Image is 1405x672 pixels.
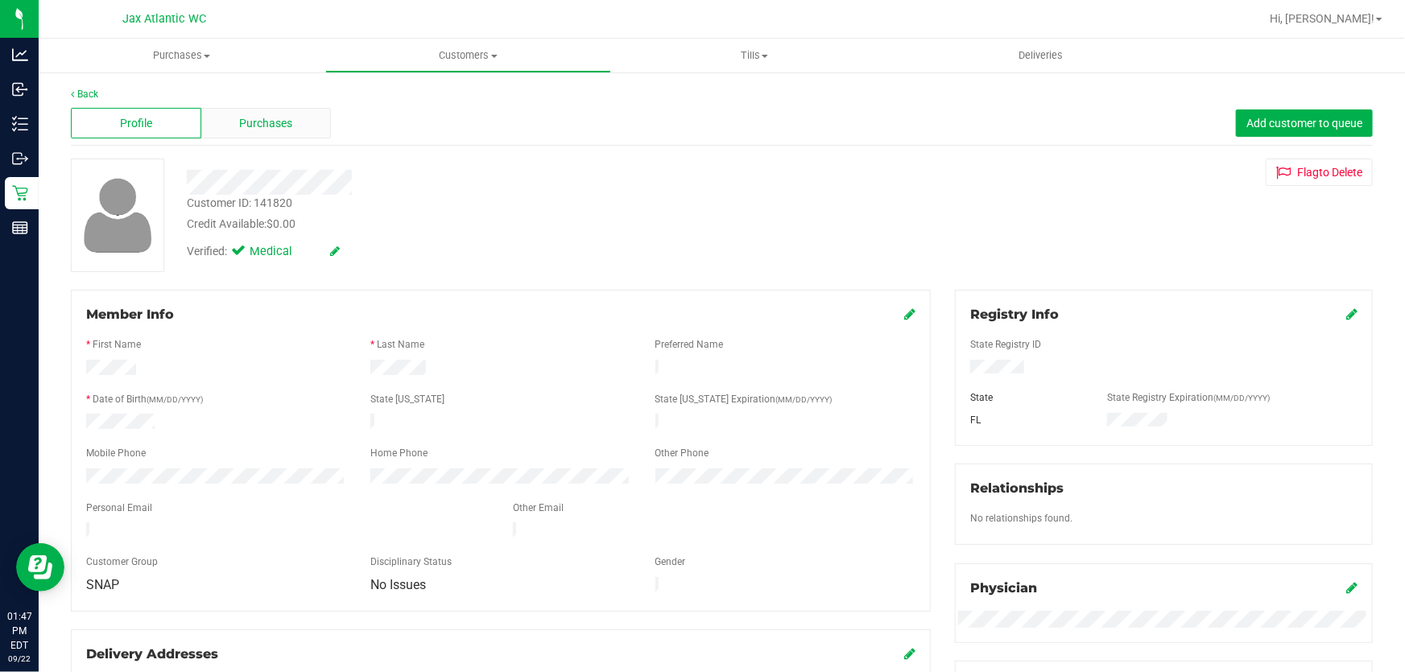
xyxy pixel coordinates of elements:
a: Customers [325,39,612,72]
a: Deliveries [898,39,1184,72]
inline-svg: Inventory [12,116,28,132]
span: Jax Atlantic WC [122,12,206,26]
span: Deliveries [998,48,1085,63]
inline-svg: Inbound [12,81,28,97]
label: Other Phone [655,446,709,460]
inline-svg: Outbound [12,150,28,167]
span: Member Info [86,307,174,322]
button: Add customer to queue [1236,109,1373,137]
span: Delivery Addresses [86,646,218,662]
span: SNAP [86,577,119,592]
span: Tills [612,48,897,63]
div: FL [958,413,1095,427]
label: Mobile Phone [86,446,146,460]
label: State [US_STATE] [370,392,444,406]
div: State [958,390,1095,405]
p: 09/22 [7,653,31,665]
span: Registry Info [970,307,1059,322]
button: Flagto Delete [1266,159,1373,186]
img: user-icon.png [76,174,160,257]
div: Verified: [187,243,340,261]
label: Customer Group [86,555,158,569]
span: $0.00 [267,217,295,230]
div: Credit Available: [187,216,826,233]
label: Other Email [513,501,564,515]
span: Profile [120,115,152,132]
span: (MM/DD/YYYY) [1213,394,1270,402]
p: 01:47 PM EDT [7,609,31,653]
a: Back [71,89,98,100]
a: Purchases [39,39,325,72]
label: Date of Birth [93,392,203,406]
label: Home Phone [370,446,428,460]
label: Last Name [377,337,424,352]
label: Personal Email [86,501,152,515]
label: State [US_STATE] Expiration [655,392,833,406]
span: Physician [970,580,1037,596]
label: State Registry ID [970,337,1041,352]
span: No Issues [370,577,426,592]
label: First Name [93,337,141,352]
label: Preferred Name [655,337,724,352]
a: Tills [611,39,898,72]
inline-svg: Analytics [12,47,28,63]
label: Gender [655,555,686,569]
span: Customers [326,48,611,63]
span: Purchases [39,48,325,63]
span: (MM/DD/YYYY) [147,395,203,404]
span: Add customer to queue [1246,117,1362,130]
inline-svg: Retail [12,185,28,201]
span: Hi, [PERSON_NAME]! [1270,12,1374,25]
label: State Registry Expiration [1107,390,1270,405]
span: (MM/DD/YYYY) [776,395,833,404]
span: Purchases [240,115,293,132]
inline-svg: Reports [12,220,28,236]
label: Disciplinary Status [370,555,452,569]
span: Relationships [970,480,1064,496]
div: Customer ID: 141820 [187,195,292,212]
iframe: Resource center [16,543,64,592]
span: Medical [250,243,314,261]
label: No relationships found. [970,511,1072,526]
